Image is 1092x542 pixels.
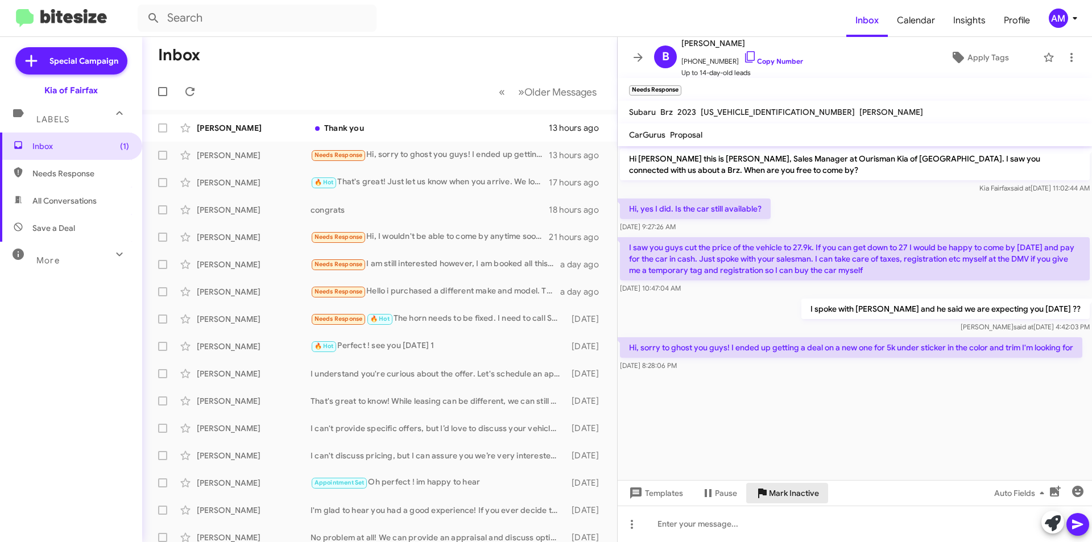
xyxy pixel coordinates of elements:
span: Apply Tags [967,47,1009,68]
div: I'm glad to hear you had a good experience! If you ever decide to revisit, we can also discuss bu... [311,504,566,516]
span: Older Messages [524,86,597,98]
div: AM [1049,9,1068,28]
div: [PERSON_NAME] [197,231,311,243]
div: I understand you're curious about the offer. Let's schedule an appointment to evaluate your K5 an... [311,368,566,379]
span: Appointment Set [315,479,365,486]
button: Next [511,80,603,104]
span: Auto Fields [994,483,1049,503]
div: Hello i purchased a different make and model. Thank you! [311,285,560,298]
div: [DATE] [566,341,608,352]
div: [PERSON_NAME] [197,368,311,379]
div: [DATE] [566,504,608,516]
span: Special Campaign [49,55,118,67]
span: [PERSON_NAME] [DATE] 4:42:03 PM [961,322,1090,331]
div: 18 hours ago [549,204,608,216]
div: a day ago [560,259,608,270]
div: [DATE] [566,477,608,489]
div: 21 hours ago [549,231,608,243]
div: I can't provide specific offers, but I’d love to discuss your vehicle further. Can we schedule a ... [311,423,566,434]
span: [PHONE_NUMBER] [681,50,803,67]
div: [DATE] [566,450,608,461]
div: [PERSON_NAME] [197,313,311,325]
div: The horn needs to be fixed. I need to call Service to schedule the appointment for [DATE]. It's u... [311,312,566,325]
span: Needs Response [315,151,363,159]
span: All Conversations [32,195,97,206]
span: [DATE] 8:28:06 PM [620,361,677,370]
div: [PERSON_NAME] [197,177,311,188]
div: I am still interested however, I am booked all this weekend. [311,258,560,271]
div: Hi, I wouldn't be able to come by anytime soon but I am interested to hear about the pricing. Spe... [311,230,549,243]
div: Oh perfect ! im happy to hear [311,476,566,489]
h1: Inbox [158,46,200,64]
span: Needs Response [315,315,363,322]
span: Needs Response [315,233,363,241]
span: 🔥 Hot [315,179,334,186]
a: Copy Number [743,57,803,65]
span: Calendar [888,4,944,37]
p: I saw you guys cut the price of the vehicle to 27.9k. If you can get down to 27 I would be happy ... [620,237,1090,280]
div: That's great! Just let us know when you arrive. We look forward to seeing you [DATE]! [311,176,549,189]
span: Save a Deal [32,222,75,234]
button: Apply Tags [921,47,1037,68]
div: [PERSON_NAME] [197,204,311,216]
span: said at [1014,322,1033,331]
div: [PERSON_NAME] [197,259,311,270]
span: [PERSON_NAME] [681,36,803,50]
div: [PERSON_NAME] [197,286,311,297]
span: CarGurus [629,130,665,140]
div: Kia of Fairfax [44,85,98,96]
button: AM [1039,9,1079,28]
button: Pause [692,483,746,503]
div: 13 hours ago [549,150,608,161]
div: [PERSON_NAME] [197,150,311,161]
span: Mark Inactive [769,483,819,503]
div: Hi, sorry to ghost you guys! I ended up getting a deal on a new one for 5k under sticker in the c... [311,148,549,162]
div: [PERSON_NAME] [197,504,311,516]
div: 13 hours ago [549,122,608,134]
a: Special Campaign [15,47,127,75]
span: Needs Response [32,168,129,179]
div: [PERSON_NAME] [197,423,311,434]
div: [PERSON_NAME] [197,450,311,461]
div: [DATE] [566,395,608,407]
span: » [518,85,524,99]
div: That's great to know! While leasing can be different, we can still discuss options for your curre... [311,395,566,407]
p: Hi [PERSON_NAME] this is [PERSON_NAME], Sales Manager at Ourisman Kia of [GEOGRAPHIC_DATA]. I saw... [620,148,1090,180]
div: [PERSON_NAME] [197,122,311,134]
button: Previous [492,80,512,104]
button: Auto Fields [985,483,1058,503]
span: Up to 14-day-old leads [681,67,803,78]
div: [PERSON_NAME] [197,341,311,352]
div: Perfect ! see you [DATE] 1 [311,340,566,353]
div: [PERSON_NAME] [197,395,311,407]
span: Needs Response [315,260,363,268]
span: Needs Response [315,288,363,295]
span: (1) [120,140,129,152]
input: Search [138,5,377,32]
p: Hi, yes I did. Is the car still available? [620,198,771,219]
span: [DATE] 10:47:04 AM [620,284,681,292]
div: I can't discuss pricing, but I can assure you we’re very interested in your Civic. Let’s schedule... [311,450,566,461]
span: Pause [715,483,737,503]
nav: Page navigation example [493,80,603,104]
a: Insights [944,4,995,37]
div: [DATE] [566,423,608,434]
span: 🔥 Hot [315,342,334,350]
button: Templates [618,483,692,503]
div: congrats [311,204,549,216]
span: 🔥 Hot [370,315,390,322]
span: Proposal [670,130,702,140]
div: [PERSON_NAME] [197,477,311,489]
span: Brz [660,107,673,117]
span: B [662,48,669,66]
span: Profile [995,4,1039,37]
div: [DATE] [566,368,608,379]
span: Subaru [629,107,656,117]
div: 17 hours ago [549,177,608,188]
span: More [36,255,60,266]
button: Mark Inactive [746,483,828,503]
a: Inbox [846,4,888,37]
span: « [499,85,505,99]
